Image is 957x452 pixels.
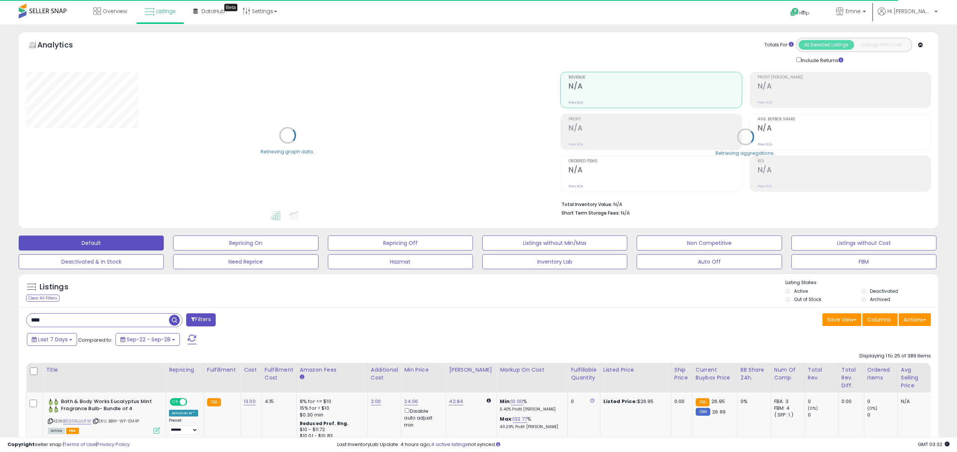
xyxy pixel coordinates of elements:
[7,441,130,448] div: seller snap | |
[173,254,318,269] button: Need Reprice
[798,40,854,50] button: All Selected Listings
[799,10,809,16] span: Help
[637,254,782,269] button: Auto Off
[784,2,824,24] a: Help
[854,40,910,50] button: Listings With Cost
[156,7,176,15] span: Listings
[887,7,932,15] span: Hi [PERSON_NAME]
[19,254,164,269] button: Deactivated & In Stock
[791,254,936,269] button: FBM
[7,441,35,448] strong: Copyright
[261,148,315,155] div: Retrieving graph data..
[791,56,852,64] div: Include Returns
[482,254,627,269] button: Inventory Lab
[637,236,782,250] button: Non Competitive
[482,236,627,250] button: Listings without Min/Max
[878,7,938,24] a: Hi [PERSON_NAME]
[716,150,776,156] div: Retrieving aggregations..
[173,236,318,250] button: Repricing On
[790,7,799,17] i: Get Help
[19,236,164,250] button: Default
[846,7,861,15] span: Emne
[37,40,87,52] h5: Analytics
[201,7,225,15] span: DataHub
[764,41,794,49] div: Totals For
[328,236,473,250] button: Repricing Off
[103,7,127,15] span: Overview
[791,236,936,250] button: Listings without Cost
[224,4,237,11] div: Tooltip anchor
[328,254,473,269] button: Hazmat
